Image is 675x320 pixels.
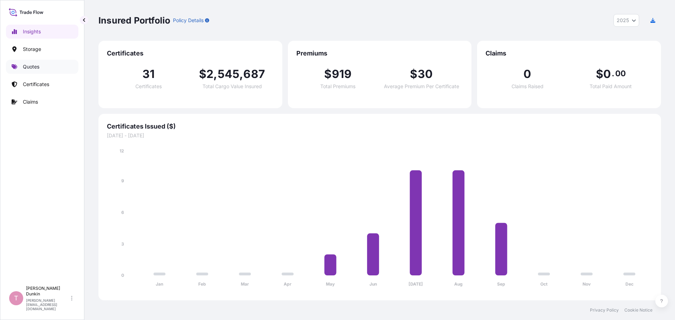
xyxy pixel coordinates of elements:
[296,49,463,58] span: Premiums
[135,84,162,89] span: Certificates
[613,14,639,27] button: Year Selector
[213,68,217,80] span: ,
[198,281,206,287] tspan: Feb
[410,68,417,80] span: $
[107,122,652,131] span: Certificates Issued ($)
[156,281,163,287] tspan: Jan
[497,281,505,287] tspan: Sep
[6,42,78,56] a: Storage
[98,15,170,26] p: Insured Portfolio
[540,281,548,287] tspan: Oct
[107,49,274,58] span: Certificates
[324,68,332,80] span: $
[218,68,240,80] span: 545
[206,68,213,80] span: 2
[239,68,243,80] span: ,
[409,281,423,287] tspan: [DATE]
[320,84,355,89] span: Total Premiums
[615,71,626,76] span: 00
[326,281,335,287] tspan: May
[23,63,39,70] p: Quotes
[23,28,41,35] p: Insights
[612,71,614,76] span: .
[241,281,249,287] tspan: Mar
[121,178,124,183] tspan: 9
[23,46,41,53] p: Storage
[512,84,544,89] span: Claims Raised
[625,281,634,287] tspan: Dec
[23,81,49,88] p: Certificates
[454,281,463,287] tspan: Aug
[199,68,206,80] span: $
[6,25,78,39] a: Insights
[6,95,78,109] a: Claims
[486,49,652,58] span: Claims
[332,68,352,80] span: 919
[284,281,291,287] tspan: Apr
[243,68,265,80] span: 687
[120,148,124,154] tspan: 12
[583,281,591,287] tspan: Nov
[26,298,70,311] p: [PERSON_NAME][EMAIL_ADDRESS][DOMAIN_NAME]
[6,60,78,74] a: Quotes
[173,17,204,24] p: Policy Details
[590,84,632,89] span: Total Paid Amount
[107,132,652,139] span: [DATE] - [DATE]
[6,77,78,91] a: Certificates
[617,17,629,24] span: 2025
[369,281,377,287] tspan: Jun
[121,241,124,247] tspan: 3
[23,98,38,105] p: Claims
[523,68,531,80] span: 0
[202,84,262,89] span: Total Cargo Value Insured
[590,307,619,313] a: Privacy Policy
[26,286,70,297] p: [PERSON_NAME] Dunkin
[121,210,124,215] tspan: 6
[596,68,603,80] span: $
[14,295,18,302] span: T
[624,307,652,313] a: Cookie Notice
[142,68,155,80] span: 31
[418,68,433,80] span: 30
[121,273,124,278] tspan: 0
[603,68,611,80] span: 0
[384,84,459,89] span: Average Premium Per Certificate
